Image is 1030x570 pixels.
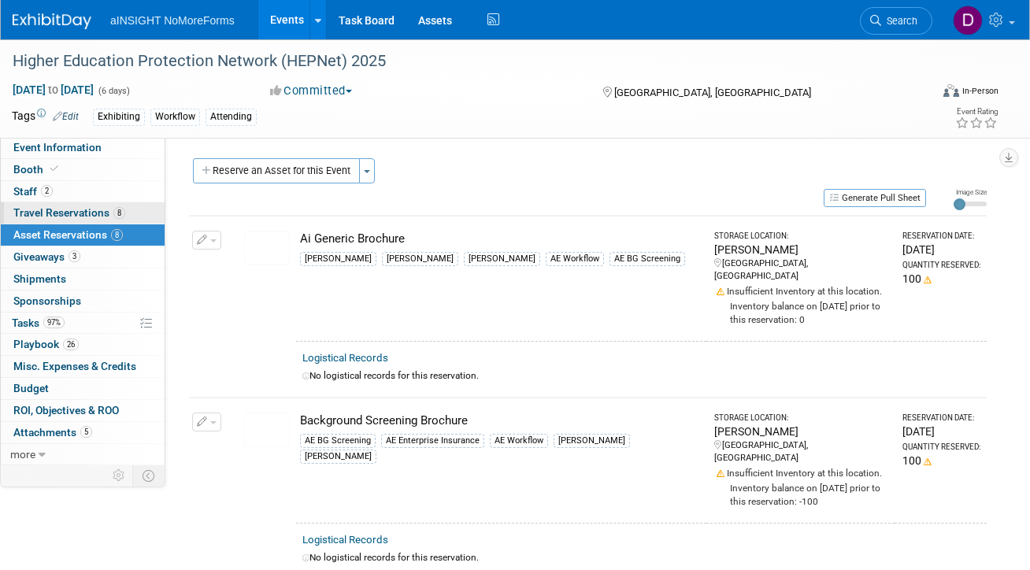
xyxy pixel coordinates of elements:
a: Logistical Records [302,352,388,364]
div: Event Format [854,82,999,105]
div: Storage Location: [714,231,888,242]
a: more [1,444,165,465]
span: [GEOGRAPHIC_DATA], [GEOGRAPHIC_DATA] [614,87,811,98]
div: Ai Generic Brochure [300,231,700,247]
div: Storage Location: [714,413,888,424]
a: Attachments5 [1,422,165,443]
button: Generate Pull Sheet [824,189,926,207]
i: Booth reservation complete [50,165,58,173]
a: Sponsorships [1,291,165,312]
a: Logistical Records [302,534,388,546]
a: Staff2 [1,181,165,202]
span: Attachments [13,426,92,439]
span: [DATE] [DATE] [12,83,94,97]
div: Inventory balance on [DATE] prior to this reservation: -100 [714,480,888,509]
div: AE Workflow [490,434,548,448]
td: Personalize Event Tab Strip [106,465,133,486]
div: Background Screening Brochure [300,413,700,429]
button: Reserve an Asset for this Event [193,158,360,183]
a: Tasks97% [1,313,165,334]
span: 8 [113,207,125,219]
span: 8 [111,229,123,241]
a: Giveaways3 [1,246,165,268]
img: View Images [244,413,290,447]
a: ROI, Objectives & ROO [1,400,165,421]
span: Playbook [13,338,79,350]
div: [PERSON_NAME] [300,252,376,266]
td: Tags [12,108,79,126]
span: to [46,83,61,96]
div: [PERSON_NAME] [382,252,458,266]
span: 2 [41,185,53,197]
div: Attending [206,109,257,125]
a: Asset Reservations8 [1,224,165,246]
span: Tasks [12,316,65,329]
a: Budget [1,378,165,399]
span: Staff [13,185,53,198]
div: Image Size [954,187,987,197]
a: Travel Reservations8 [1,202,165,224]
div: [PERSON_NAME] [714,242,888,257]
div: Reservation Date: [902,413,980,424]
span: Budget [13,382,49,394]
span: more [10,448,35,461]
span: 3 [69,250,80,262]
div: Quantity Reserved: [902,260,980,271]
a: Shipments [1,268,165,290]
span: Sponsorships [13,294,81,307]
span: Asset Reservations [13,228,123,241]
a: Event Information [1,137,165,158]
div: No logistical records for this reservation. [302,369,980,383]
span: 97% [43,316,65,328]
div: [GEOGRAPHIC_DATA], [GEOGRAPHIC_DATA] [714,439,888,465]
img: ExhibitDay [13,13,91,29]
div: Quantity Reserved: [902,442,980,453]
a: Search [860,7,932,35]
div: [PERSON_NAME] [554,434,630,448]
span: Misc. Expenses & Credits [13,360,136,372]
span: 26 [63,339,79,350]
div: [PERSON_NAME] [464,252,540,266]
div: Reservation Date: [902,231,980,242]
span: aINSIGHT NoMoreForms [110,14,235,27]
img: Format-Inperson.png [943,84,959,97]
div: Insufficient Inventory at this location. [714,465,888,480]
div: AE Workflow [546,252,604,266]
a: Edit [53,111,79,122]
div: AE Enterprise Insurance [381,434,484,448]
span: Event Information [13,141,102,154]
span: Shipments [13,272,66,285]
span: Travel Reservations [13,206,125,219]
a: Misc. Expenses & Credits [1,356,165,377]
div: Inventory balance on [DATE] prior to this reservation: 0 [714,298,888,327]
div: In-Person [961,85,999,97]
div: AE BG Screening [609,252,685,266]
span: (6 days) [97,86,130,96]
div: AE BG Screening [300,434,376,448]
img: Dae Kim [953,6,983,35]
div: [PERSON_NAME] [300,450,376,464]
div: 100 [902,271,980,287]
div: [GEOGRAPHIC_DATA], [GEOGRAPHIC_DATA] [714,257,888,283]
div: Event Rating [955,108,998,116]
span: 5 [80,426,92,438]
div: [PERSON_NAME] [714,424,888,439]
span: ROI, Objectives & ROO [13,404,119,416]
div: Higher Education Protection Network (HEPNet) 2025 [7,47,914,76]
td: Toggle Event Tabs [133,465,165,486]
a: Booth [1,159,165,180]
img: View Images [244,231,290,265]
span: Search [881,15,917,27]
a: Playbook26 [1,334,165,355]
div: [DATE] [902,424,980,439]
button: Committed [265,83,358,99]
span: Booth [13,163,61,176]
span: Giveaways [13,250,80,263]
div: No logistical records for this reservation. [302,551,980,564]
div: 100 [902,453,980,468]
div: [DATE] [902,242,980,257]
div: Exhibiting [93,109,145,125]
div: Insufficient Inventory at this location. [714,283,888,298]
div: Workflow [150,109,200,125]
